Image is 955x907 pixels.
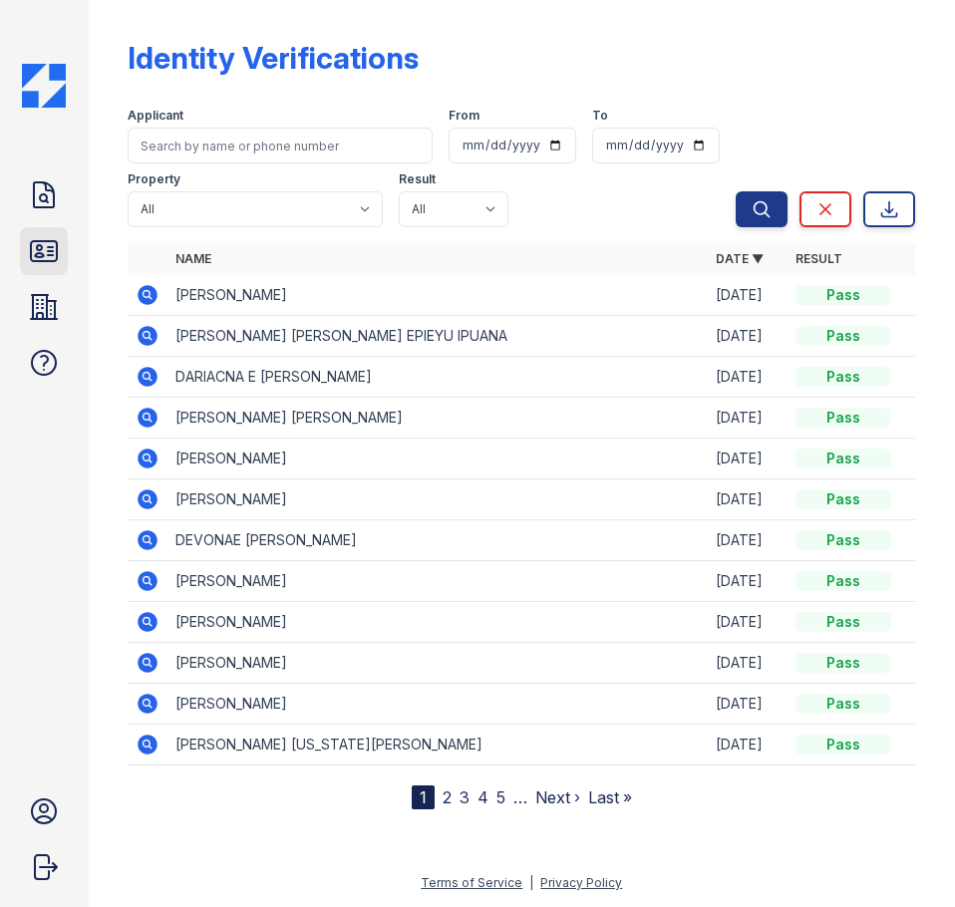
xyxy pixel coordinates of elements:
a: Next › [535,787,580,807]
a: 2 [443,787,452,807]
td: [PERSON_NAME] [PERSON_NAME] [167,398,708,439]
a: Terms of Service [421,875,522,890]
td: DEVONAE [PERSON_NAME] [167,520,708,561]
label: Applicant [128,108,183,124]
div: Pass [796,694,891,714]
label: Result [399,171,436,187]
td: [PERSON_NAME] [167,439,708,479]
div: Pass [796,408,891,428]
td: [PERSON_NAME] [PERSON_NAME] EPIEYU IPUANA [167,316,708,357]
td: [PERSON_NAME] [167,561,708,602]
label: From [449,108,479,124]
div: Pass [796,530,891,550]
td: [PERSON_NAME] [167,602,708,643]
td: [DATE] [708,275,788,316]
div: Pass [796,571,891,591]
div: Pass [796,735,891,755]
td: [PERSON_NAME] [167,684,708,725]
div: Pass [796,367,891,387]
a: Result [796,251,842,266]
td: [DATE] [708,561,788,602]
div: Pass [796,285,891,305]
td: [PERSON_NAME] [167,479,708,520]
div: 1 [412,785,435,809]
td: [PERSON_NAME] [167,275,708,316]
td: [DATE] [708,398,788,439]
td: [PERSON_NAME] [US_STATE][PERSON_NAME] [167,725,708,765]
div: Identity Verifications [128,40,419,76]
div: Pass [796,612,891,632]
span: … [513,785,527,809]
div: Pass [796,489,891,509]
label: To [592,108,608,124]
img: CE_Icon_Blue-c292c112584629df590d857e76928e9f676e5b41ef8f769ba2f05ee15b207248.png [22,64,66,108]
a: Last » [588,787,632,807]
label: Property [128,171,180,187]
div: | [529,875,533,890]
td: DARIACNA E [PERSON_NAME] [167,357,708,398]
td: [PERSON_NAME] [167,643,708,684]
a: Name [175,251,211,266]
a: Date ▼ [716,251,764,266]
a: Privacy Policy [540,875,622,890]
td: [DATE] [708,439,788,479]
div: Pass [796,449,891,468]
a: 5 [496,787,505,807]
a: 3 [460,787,470,807]
div: Pass [796,653,891,673]
td: [DATE] [708,357,788,398]
div: Pass [796,326,891,346]
td: [DATE] [708,602,788,643]
td: [DATE] [708,316,788,357]
a: 4 [477,787,488,807]
input: Search by name or phone number [128,128,433,163]
td: [DATE] [708,520,788,561]
td: [DATE] [708,725,788,765]
td: [DATE] [708,479,788,520]
td: [DATE] [708,643,788,684]
td: [DATE] [708,684,788,725]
